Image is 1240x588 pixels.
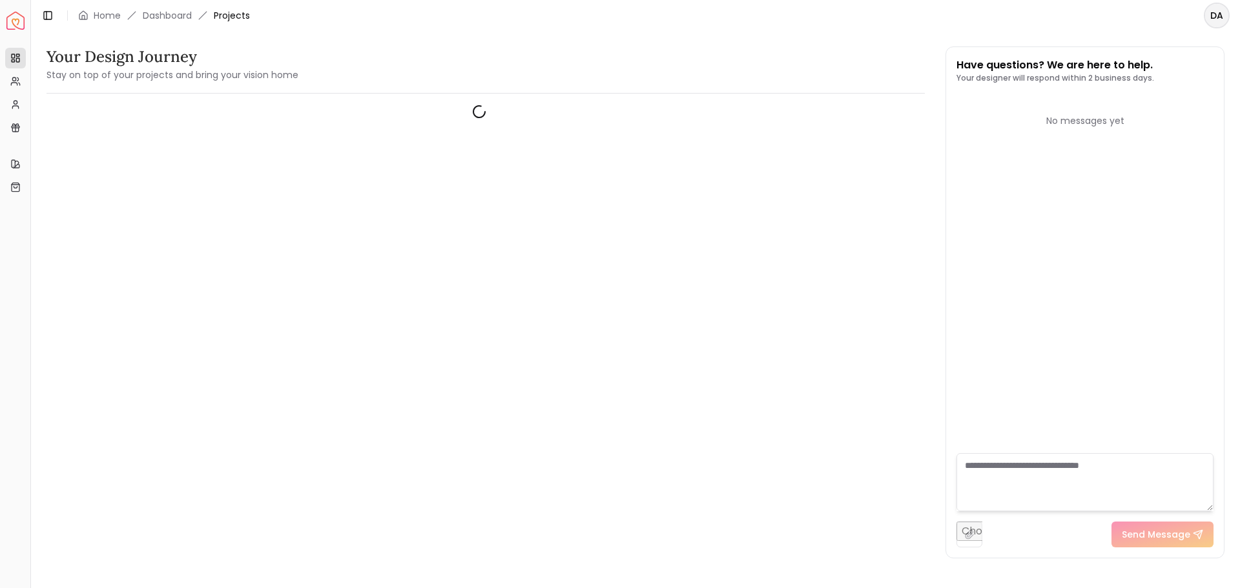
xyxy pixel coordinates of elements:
[6,12,25,30] a: Spacejoy
[956,57,1154,73] p: Have questions? We are here to help.
[956,73,1154,83] p: Your designer will respond within 2 business days.
[46,68,298,81] small: Stay on top of your projects and bring your vision home
[78,9,250,22] nav: breadcrumb
[6,12,25,30] img: Spacejoy Logo
[46,46,298,67] h3: Your Design Journey
[1204,3,1230,28] button: DA
[214,9,250,22] span: Projects
[143,9,192,22] a: Dashboard
[956,114,1214,127] div: No messages yet
[1205,4,1228,27] span: DA
[94,9,121,22] a: Home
